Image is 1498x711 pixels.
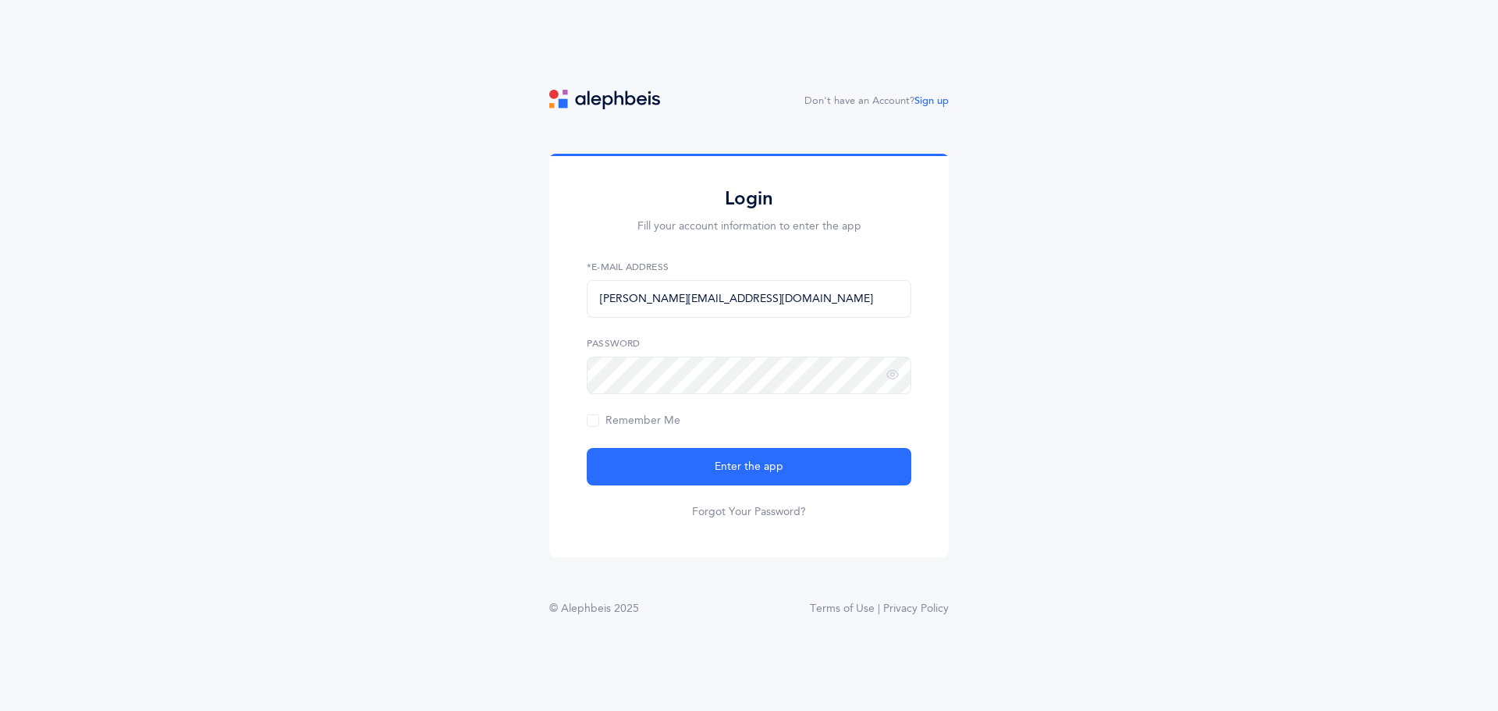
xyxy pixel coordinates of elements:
span: Remember Me [587,414,680,427]
span: Enter the app [715,459,783,475]
a: Terms of Use | Privacy Policy [810,601,949,617]
div: © Alephbeis 2025 [549,601,639,617]
a: Sign up [914,95,949,106]
iframe: Drift Widget Chat Controller [1420,633,1479,692]
label: Password [587,336,911,350]
label: *E-Mail Address [587,260,911,274]
img: logo.svg [549,90,660,109]
a: Forgot Your Password? [692,504,806,520]
div: Don't have an Account? [804,94,949,109]
p: Fill your account information to enter the app [587,219,911,235]
h2: Login [587,187,911,211]
button: Enter the app [587,448,911,485]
